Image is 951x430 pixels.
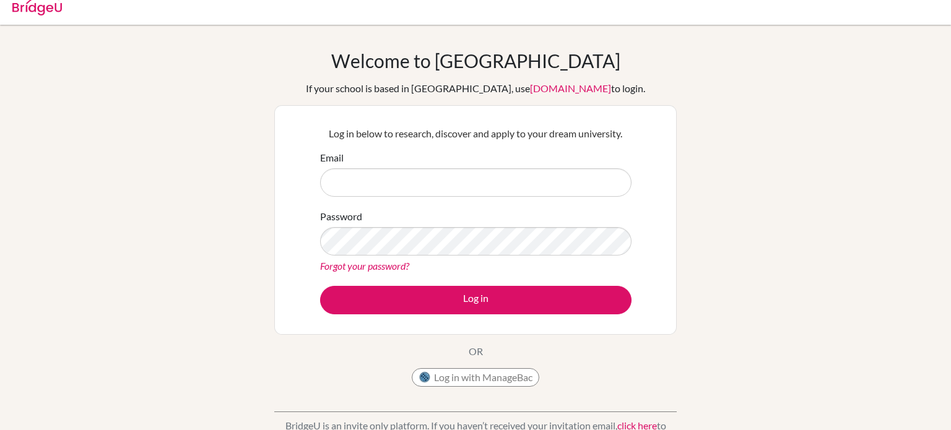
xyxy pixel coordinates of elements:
[320,150,344,165] label: Email
[412,368,539,387] button: Log in with ManageBac
[320,286,632,314] button: Log in
[320,209,362,224] label: Password
[331,49,620,72] h1: Welcome to [GEOGRAPHIC_DATA]
[320,260,409,272] a: Forgot your password?
[530,82,611,94] a: [DOMAIN_NAME]
[306,81,645,96] div: If your school is based in [GEOGRAPHIC_DATA], use to login.
[469,344,483,359] p: OR
[320,126,632,141] p: Log in below to research, discover and apply to your dream university.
